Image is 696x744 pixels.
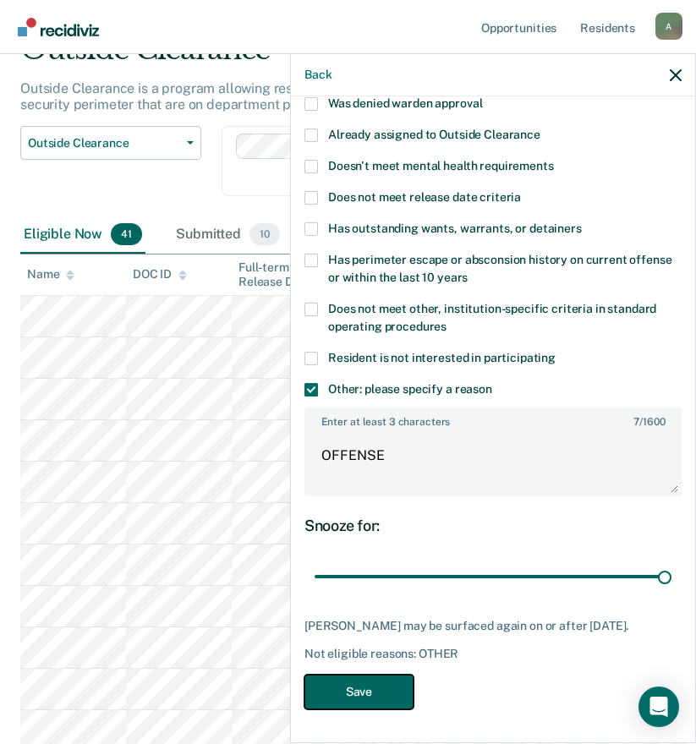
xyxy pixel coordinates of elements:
span: Outside Clearance [28,136,180,150]
div: Outside Clearance [20,32,647,80]
span: Already assigned to Outside Clearance [328,128,540,141]
span: Does not meet release date criteria [328,190,521,204]
button: Back [304,68,332,82]
span: Other: please specify a reason [328,382,492,396]
span: 41 [111,223,142,245]
div: Submitted [173,216,283,254]
span: Doesn't meet mental health requirements [328,159,554,172]
div: Name [27,267,74,282]
div: DOC ID [133,267,187,282]
img: Recidiviz [18,18,99,36]
span: Has perimeter escape or absconsion history on current offense or within the last 10 years [328,253,671,284]
div: A [655,13,682,40]
div: Open Intercom Messenger [638,687,679,727]
span: Does not meet other, institution-specific criteria in standard operating procedures [328,302,656,333]
p: Outside Clearance is a program allowing residents to work on assignments located outside the secu... [20,80,626,112]
div: Eligible Now [20,216,145,254]
label: Enter at least 3 characters [306,409,680,428]
div: Snooze for: [304,517,682,535]
span: 7 [633,416,639,428]
div: [PERSON_NAME] may be surfaced again on or after [DATE]. [304,619,682,633]
button: Profile dropdown button [655,13,682,40]
textarea: OFFENSE [306,432,680,495]
span: Has outstanding wants, warrants, or detainers [328,222,582,235]
span: Resident is not interested in participating [328,351,556,364]
span: / 1600 [633,416,665,428]
div: Full-term Release Date [238,260,331,289]
span: Was denied warden approval [328,96,482,110]
div: Not eligible reasons: OTHER [304,647,682,661]
span: 10 [249,223,280,245]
